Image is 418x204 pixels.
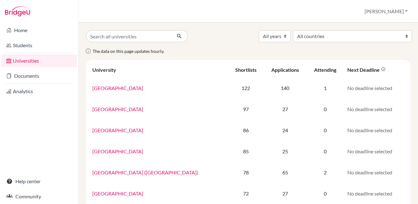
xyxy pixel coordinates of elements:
[1,24,77,37] a: Home
[93,48,164,54] span: The data on this page updates hourly.
[228,77,263,99] td: 122
[362,5,410,17] button: [PERSON_NAME]
[347,127,392,133] span: No deadline selected
[1,39,77,52] a: Students
[92,106,143,112] a: [GEOGRAPHIC_DATA]
[347,190,392,196] span: No deadline selected
[89,62,228,77] th: University
[92,85,143,91] a: [GEOGRAPHIC_DATA]
[5,6,30,16] img: Bridge-U
[92,148,143,154] a: [GEOGRAPHIC_DATA]
[228,162,263,183] td: 78
[263,141,307,162] td: 25
[307,99,344,120] td: 0
[263,77,307,99] td: 140
[263,99,307,120] td: 27
[1,54,77,67] a: Universities
[228,141,263,162] td: 85
[92,127,143,133] a: [GEOGRAPHIC_DATA]
[271,67,299,73] div: Applications
[307,162,344,183] td: 2
[314,67,336,73] div: Attending
[228,183,263,204] td: 72
[307,141,344,162] td: 0
[228,120,263,141] td: 86
[307,77,344,99] td: 1
[263,120,307,141] td: 24
[263,183,307,204] td: 27
[307,183,344,204] td: 0
[347,85,392,91] span: No deadline selected
[1,175,77,188] a: Help center
[92,190,143,196] a: [GEOGRAPHIC_DATA]
[235,67,257,73] div: Shortlists
[86,30,171,42] input: Search all universities
[228,99,263,120] td: 97
[307,120,344,141] td: 0
[347,106,392,112] span: No deadline selected
[347,169,392,175] span: No deadline selected
[347,67,386,73] div: Next deadline
[1,70,77,82] a: Documents
[1,190,77,203] a: Community
[92,169,198,175] a: [GEOGRAPHIC_DATA] ([GEOGRAPHIC_DATA])
[347,148,392,154] span: No deadline selected
[1,85,77,98] a: Analytics
[263,162,307,183] td: 65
